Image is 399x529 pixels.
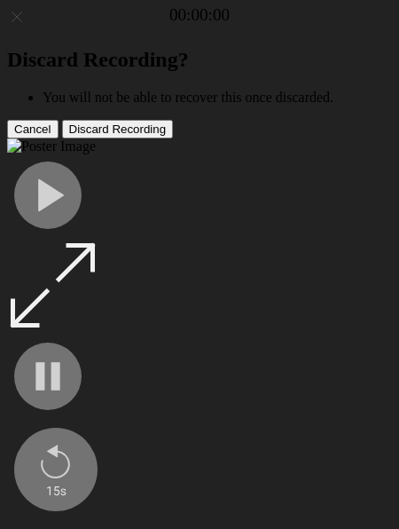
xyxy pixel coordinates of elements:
button: Cancel [7,120,59,138]
li: You will not be able to recover this once discarded. [43,90,392,106]
h2: Discard Recording? [7,48,392,72]
button: Discard Recording [62,120,174,138]
img: Poster Image [7,138,96,154]
a: 00:00:00 [169,5,230,25]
